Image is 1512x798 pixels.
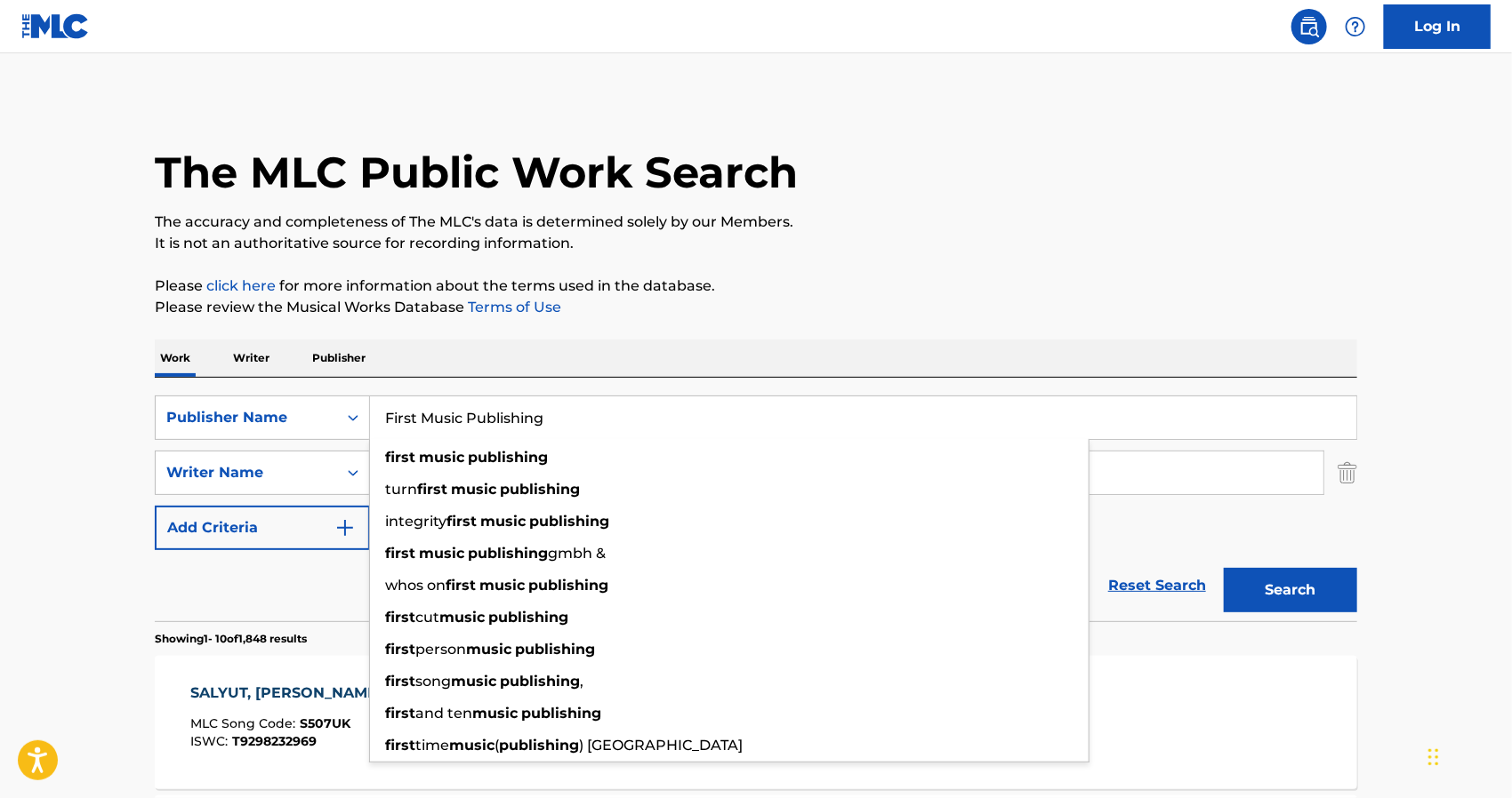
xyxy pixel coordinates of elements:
[528,577,608,594] strong: publishing
[307,339,371,377] p: Publisher
[385,449,415,466] strong: first
[472,705,518,722] strong: music
[155,506,370,550] button: Add Criteria
[228,339,275,377] p: Writer
[1345,16,1366,37] img: help
[301,715,351,731] span: S507UK
[449,737,495,754] strong: music
[468,545,548,562] strong: publishing
[206,277,276,294] a: click here
[191,733,233,749] span: ISWC :
[446,577,476,594] strong: first
[500,673,580,690] strong: publishing
[334,517,356,539] img: 9d2ae6d4665cec9f34b9.svg
[233,733,318,749] span: T9298232969
[155,275,1357,297] p: Please for more information about the terms used in the database.
[385,609,415,626] strong: first
[451,481,496,498] strong: music
[419,449,464,466] strong: music
[1423,713,1512,798] iframe: Chat Widget
[468,449,548,466] strong: publishing
[579,737,743,754] span: ) [GEOGRAPHIC_DATA]
[155,339,196,377] p: Work
[521,705,601,722] strong: publishing
[166,407,326,428] div: Publisher Name
[415,673,451,690] span: song
[155,233,1357,254] p: It is not an authoritative source for recording information.
[495,737,499,754] span: (
[500,481,580,498] strong: publishing
[488,609,568,626] strong: publishing
[529,513,609,530] strong: publishing
[1384,4,1491,49] a: Log In
[439,609,485,626] strong: music
[580,673,583,690] span: ,
[385,545,415,562] strong: first
[466,641,511,658] strong: music
[385,673,415,690] strong: first
[385,705,415,722] strong: first
[191,682,397,704] div: SALYUT, [PERSON_NAME]!
[1428,730,1439,784] div: Drag
[155,146,798,199] h1: The MLC Public Work Search
[385,513,446,530] span: integrity
[191,715,301,731] span: MLC Song Code :
[1338,9,1373,44] div: Help
[415,705,472,722] span: and ten
[166,462,326,483] div: Writer Name
[155,656,1357,789] a: SALYUT, [PERSON_NAME]!MLC Song Code:S507UKISWC:T9298232969Writers (1)[PERSON_NAME]Recording Artis...
[515,641,595,658] strong: publishing
[385,577,446,594] span: whos on
[385,481,417,498] span: turn
[1291,9,1327,44] a: Public Search
[155,211,1357,233] p: The accuracy and completeness of The MLC's data is determined solely by our Members.
[415,737,449,754] span: time
[21,13,90,39] img: MLC Logo
[1299,16,1320,37] img: search
[446,513,477,530] strong: first
[417,481,447,498] strong: first
[415,609,439,626] span: cut
[155,631,307,647] p: Showing 1 - 10 of 1,848 results
[548,545,606,562] span: gmbh &
[155,395,1357,621] form: Search Form
[385,737,415,754] strong: first
[385,641,415,658] strong: first
[419,545,464,562] strong: music
[1338,451,1357,495] img: Delete Criterion
[415,641,466,658] span: person
[464,299,561,315] a: Terms of Use
[1099,566,1215,605] a: Reset Search
[1224,568,1357,612] button: Search
[451,673,496,690] strong: music
[155,297,1357,318] p: Please review the Musical Works Database
[479,577,525,594] strong: music
[499,737,579,754] strong: publishing
[480,513,526,530] strong: music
